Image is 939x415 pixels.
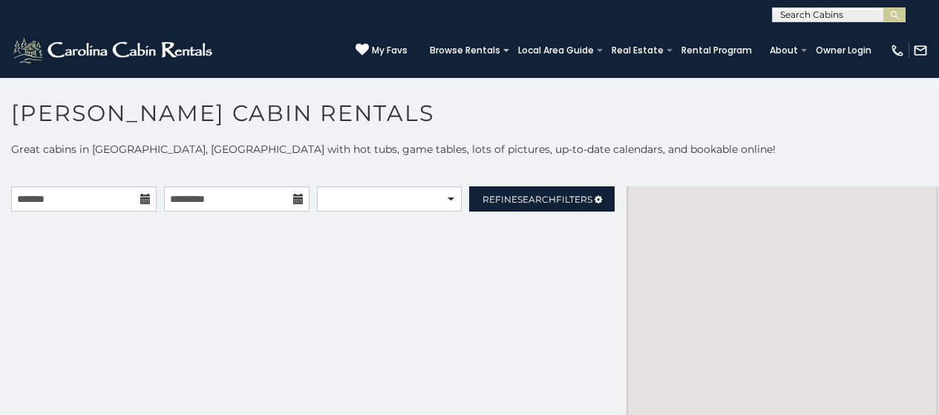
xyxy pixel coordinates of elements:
[890,43,905,58] img: phone-regular-white.png
[356,43,408,58] a: My Favs
[674,40,759,61] a: Rental Program
[913,43,928,58] img: mail-regular-white.png
[482,194,592,205] span: Refine Filters
[808,40,879,61] a: Owner Login
[604,40,671,61] a: Real Estate
[11,36,217,65] img: White-1-2.png
[372,44,408,57] span: My Favs
[762,40,805,61] a: About
[422,40,508,61] a: Browse Rentals
[469,186,615,212] a: RefineSearchFilters
[517,194,556,205] span: Search
[511,40,601,61] a: Local Area Guide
